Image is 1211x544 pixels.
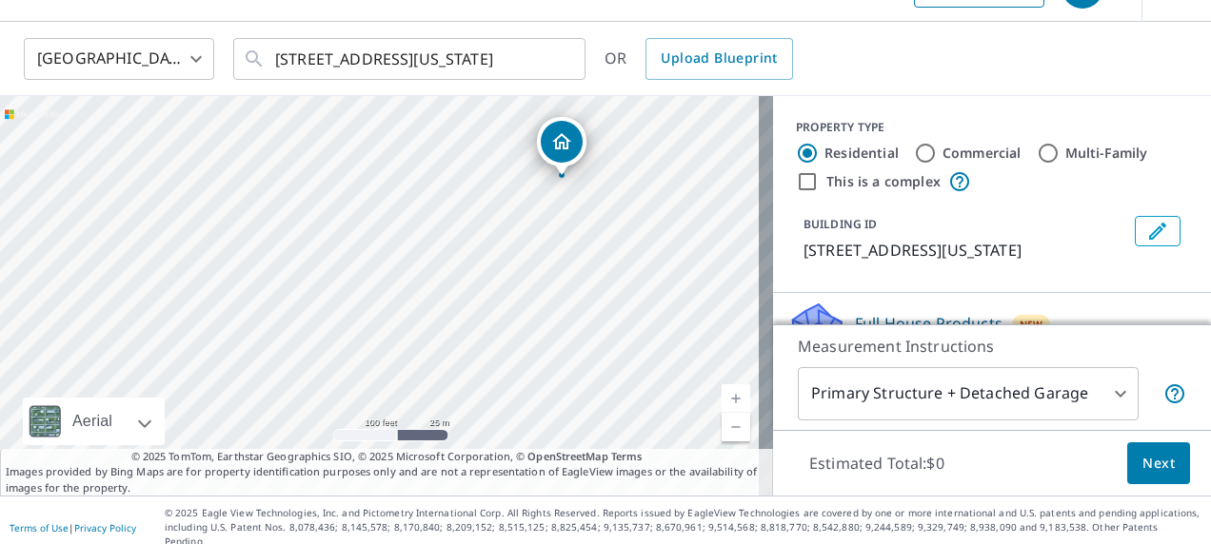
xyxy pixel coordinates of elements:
span: Your report will include the primary structure and a detached garage if one exists. [1163,382,1186,405]
p: [STREET_ADDRESS][US_STATE] [804,239,1127,262]
div: Full House ProductsNew [788,301,1196,355]
div: [GEOGRAPHIC_DATA] [24,32,214,86]
div: PROPERTY TYPE [796,119,1188,136]
a: Current Level 18, Zoom Out [722,413,750,441]
span: © 2025 TomTom, Earthstar Geographics SIO, © 2025 Microsoft Corporation, © [131,449,643,465]
p: Estimated Total: $0 [794,442,960,484]
a: Current Level 18, Zoom In [722,384,750,413]
div: Dropped pin, building 1, Residential property, 33 Polo Dr Colorado Springs, CO 80906 [537,117,586,176]
a: OpenStreetMap [527,449,607,463]
div: Primary Structure + Detached Garage [798,367,1139,420]
label: This is a complex [826,172,941,191]
a: Upload Blueprint [645,38,792,80]
a: Terms of Use [10,521,69,534]
label: Commercial [943,144,1022,163]
div: Aerial [23,398,165,445]
input: Search by address or latitude-longitude [275,32,546,86]
span: Upload Blueprint [661,47,777,70]
div: OR [605,38,793,80]
button: Next [1127,442,1190,485]
div: Aerial [67,398,118,445]
a: Privacy Policy [74,521,136,534]
p: BUILDING ID [804,216,877,232]
span: New [1020,317,1043,332]
a: Terms [611,449,643,463]
span: Next [1142,452,1175,476]
p: Measurement Instructions [798,335,1186,358]
label: Residential [824,144,899,163]
p: Full House Products [855,312,1003,335]
button: Edit building 1 [1135,216,1181,246]
p: | [10,522,136,534]
label: Multi-Family [1065,144,1148,163]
